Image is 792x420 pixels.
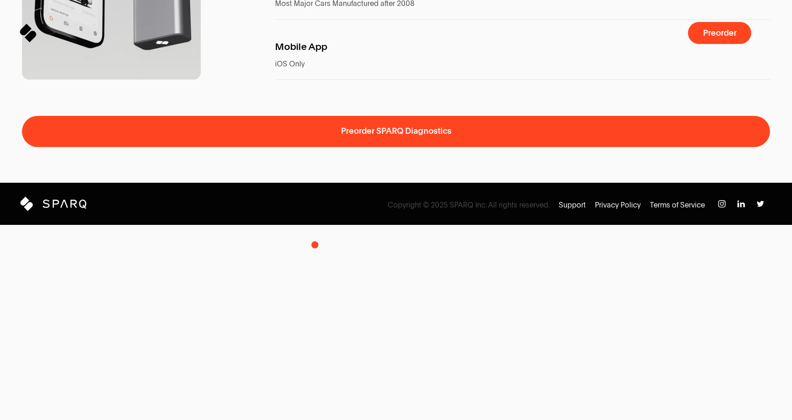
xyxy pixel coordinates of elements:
span: Mobile App [275,42,327,52]
img: Instagram [737,200,745,207]
a: Support [559,200,586,210]
span: iOS Only [275,59,687,69]
a: Terms of Service [650,200,705,210]
a: Privacy Policy [595,200,641,210]
span: Preorder [703,29,737,38]
span: Copyright © 2025 SPARQ Inc. All rights reserved. [388,200,550,210]
img: Instagram [757,200,764,207]
span: iOS Only [275,59,305,69]
button: Preorder SPARQ Diagnostics [22,116,770,147]
img: Instagram [718,200,726,207]
span: Preorder SPARQ Diagnostics [341,127,451,136]
button: Preorder a SPARQ Diagnostics Device [688,22,751,44]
